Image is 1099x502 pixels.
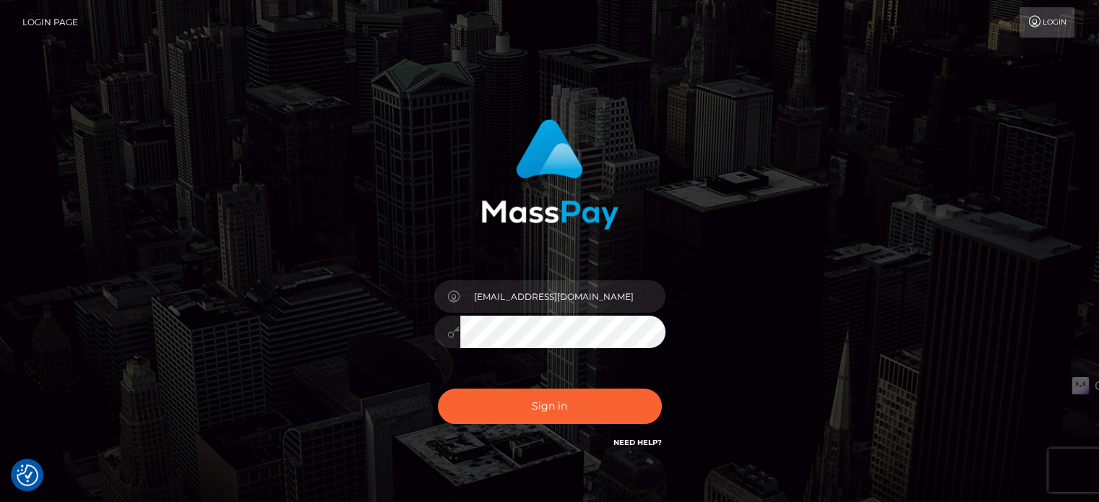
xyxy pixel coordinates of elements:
input: Username... [460,280,665,313]
img: Revisit consent button [17,464,38,486]
a: Login Page [22,7,78,38]
button: Sign in [438,389,662,424]
img: MassPay Login [481,119,619,230]
button: Consent Preferences [17,464,38,486]
a: Need Help? [613,438,662,447]
a: Login [1020,7,1074,38]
